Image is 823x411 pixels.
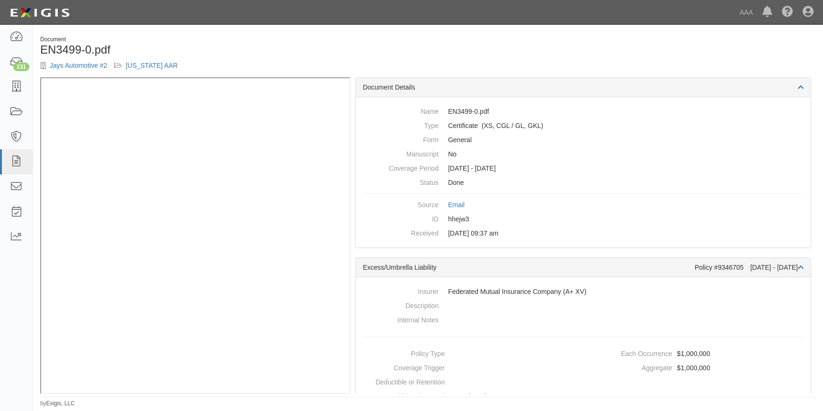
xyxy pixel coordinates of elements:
[363,161,804,175] dd: [DATE] - [DATE]
[7,4,72,21] img: logo-5460c22ac91f19d4615b14bd174203de0afe785f0fc80cf4dbbc73dc1793850b.png
[363,104,438,116] dt: Name
[587,361,672,373] dt: Aggregate
[359,347,445,358] dt: Policy Type
[359,361,445,373] dt: Coverage Trigger
[587,361,807,375] dd: $1,000,000
[363,119,438,130] dt: Type
[363,313,438,325] dt: Internal Notes
[587,347,672,358] dt: Each Occurrence
[363,104,804,119] dd: EN3499-0.pdf
[695,263,804,272] div: Policy #9346705 [DATE] - [DATE]
[363,212,438,224] dt: ID
[363,226,438,238] dt: Received
[356,78,811,97] div: Document Details
[363,147,804,161] dd: No
[40,400,75,408] small: by
[363,119,804,133] dd: Excess/Umbrella Liability Commercial General Liability / Garage Liability Garage Keepers Liability
[363,133,804,147] dd: General
[125,62,178,69] a: [US_STATE] AAR
[363,161,438,173] dt: Coverage Period
[40,44,421,56] h1: EN3499-0.pdf
[46,400,75,407] a: Exigis, LLC
[363,263,695,272] div: Excess/Umbrella Liability
[363,284,804,299] dd: Federated Mutual Insurance Company (A+ XV)
[363,175,804,190] dd: Done
[363,284,438,296] dt: Insurer
[735,3,758,22] a: AAA
[359,389,445,401] dt: Additional Insured
[363,198,438,210] dt: Source
[363,147,438,159] dt: Manuscript
[359,375,445,387] dt: Deductible or Retention
[363,226,804,240] dd: [DATE] 09:37 am
[782,7,793,18] i: Help Center - Complianz
[363,212,804,226] dd: hhejw3
[448,201,465,209] a: Email
[363,299,438,311] dt: Description
[40,36,421,44] div: Document
[50,62,107,69] a: Jays Automotive #2
[359,389,579,403] dd: Not selected
[587,347,807,361] dd: $1,000,000
[363,175,438,187] dt: Status
[363,133,438,145] dt: Form
[13,63,29,71] div: 131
